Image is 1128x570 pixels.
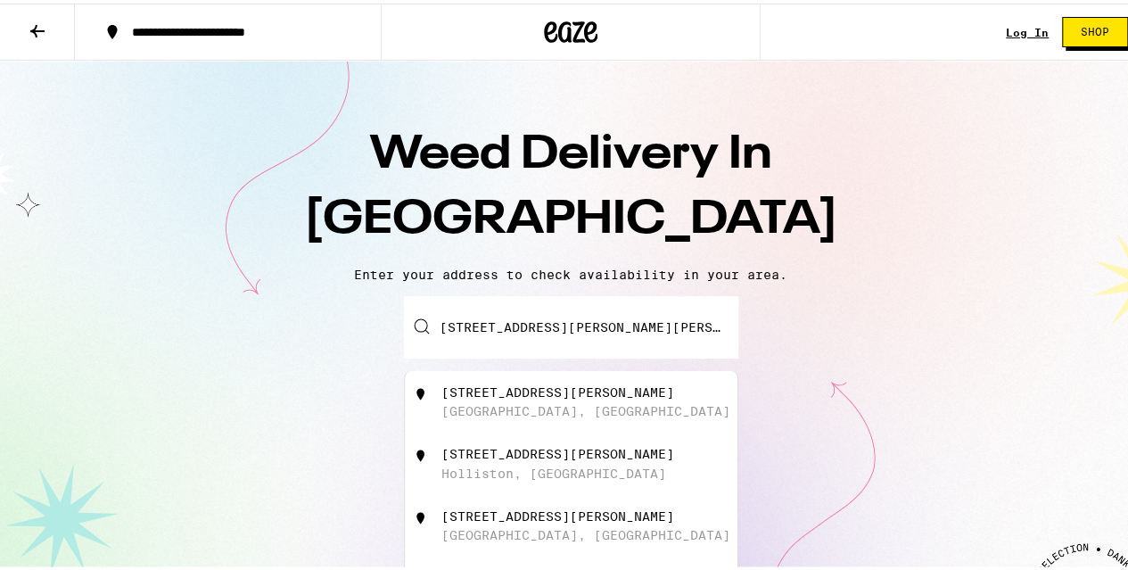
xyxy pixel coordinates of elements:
[404,293,738,355] input: Enter your delivery address
[11,12,128,27] span: Hi. Need any help?
[304,194,838,240] span: [GEOGRAPHIC_DATA]
[441,506,674,520] div: [STREET_ADDRESS][PERSON_NAME]
[1081,23,1109,34] span: Shop
[18,264,1124,278] p: Enter your address to check availability in your area.
[441,401,730,415] div: [GEOGRAPHIC_DATA], [GEOGRAPHIC_DATA]
[441,463,666,477] div: Holliston, [GEOGRAPHIC_DATA]
[1006,23,1049,35] a: Log In
[412,443,430,461] img: 2602 Kim Pl
[1062,13,1128,44] button: Shop
[412,506,430,524] img: 2602 Kim Marie Place
[441,382,674,396] div: [STREET_ADDRESS][PERSON_NAME]
[412,382,430,400] img: 2602 Kim Pl
[259,120,883,250] h1: Weed Delivery In
[441,525,730,539] div: [GEOGRAPHIC_DATA], [GEOGRAPHIC_DATA]
[441,443,674,458] div: [STREET_ADDRESS][PERSON_NAME]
